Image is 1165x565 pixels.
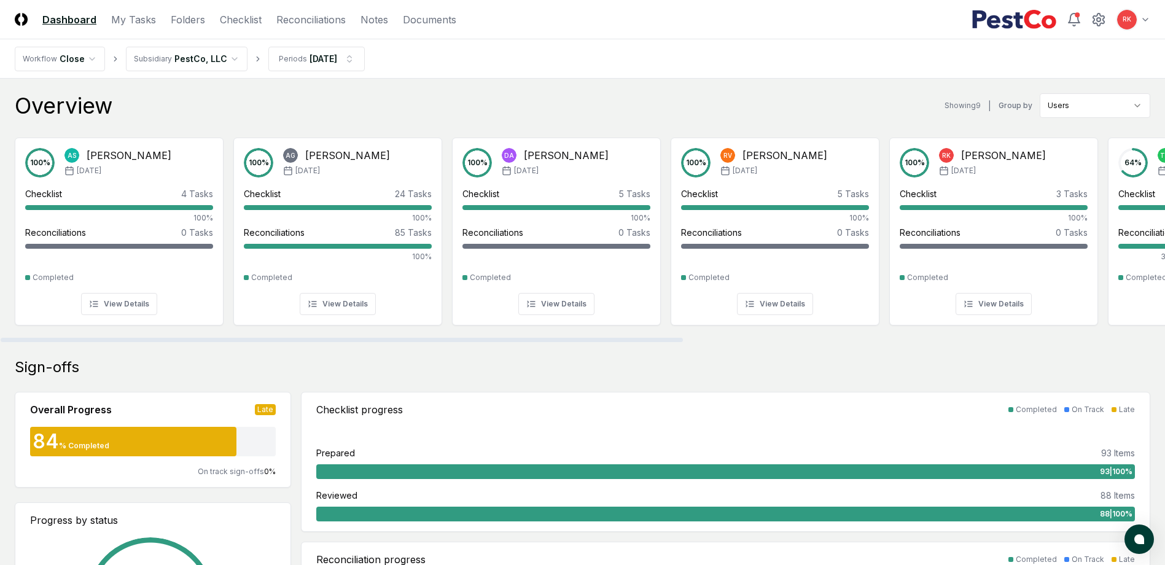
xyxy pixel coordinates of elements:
div: [DATE] [310,52,337,65]
div: 0 Tasks [181,226,213,239]
a: Checklist [220,12,262,27]
div: 93 Items [1101,446,1135,459]
div: Overall Progress [30,402,112,417]
span: RK [1123,15,1131,24]
div: 100% [681,212,869,224]
span: AG [286,151,295,160]
span: [DATE] [951,165,976,176]
div: | [988,99,991,112]
div: Subsidiary [134,53,172,64]
div: Late [1119,554,1135,565]
span: RK [942,151,951,160]
div: On Track [1072,404,1104,415]
span: On track sign-offs [198,467,264,476]
span: AS [68,151,76,160]
div: 100% [25,212,213,224]
a: Documents [403,12,456,27]
div: 3 Tasks [1056,187,1088,200]
div: Reconciliations [900,226,960,239]
div: Checklist progress [316,402,403,417]
span: [DATE] [514,165,539,176]
a: Notes [360,12,388,27]
span: [DATE] [295,165,320,176]
button: View Details [737,293,813,315]
label: Group by [999,102,1032,109]
div: Checklist [244,187,281,200]
div: [PERSON_NAME] [742,148,827,163]
div: Completed [470,272,511,283]
span: 93 | 100 % [1100,466,1132,477]
div: 5 Tasks [619,187,650,200]
div: Reconciliations [681,226,742,239]
div: [PERSON_NAME] [524,148,609,163]
div: 100% [462,212,650,224]
div: Sign-offs [15,357,1150,377]
div: 24 Tasks [395,187,432,200]
div: 85 Tasks [395,226,432,239]
div: 0 Tasks [837,226,869,239]
div: Reviewed [316,489,357,502]
div: Late [1119,404,1135,415]
div: 4 Tasks [181,187,213,200]
div: Completed [1016,404,1057,415]
button: RK [1116,9,1138,31]
div: On Track [1072,554,1104,565]
span: RV [723,151,732,160]
div: 88 Items [1101,489,1135,502]
img: Logo [15,13,28,26]
button: Periods[DATE] [268,47,365,71]
a: 100%AG[PERSON_NAME][DATE]Checklist24 Tasks100%Reconciliations85 Tasks100%CompletedView Details [233,128,442,325]
a: Folders [171,12,205,27]
div: [PERSON_NAME] [87,148,171,163]
div: Completed [251,272,292,283]
div: Completed [33,272,74,283]
div: Periods [279,53,307,64]
a: Dashboard [42,12,96,27]
div: Reconciliations [462,226,523,239]
div: Checklist [25,187,62,200]
div: Completed [907,272,948,283]
button: View Details [81,293,157,315]
div: Reconciliations [244,226,305,239]
a: 100%RV[PERSON_NAME][DATE]Checklist5 Tasks100%Reconciliations0 TasksCompletedView Details [671,128,879,325]
div: [PERSON_NAME] [305,148,390,163]
a: Reconciliations [276,12,346,27]
div: Checklist [900,187,937,200]
button: atlas-launcher [1124,524,1154,554]
div: 84 [30,432,59,451]
button: View Details [518,293,594,315]
a: 100%AS[PERSON_NAME][DATE]Checklist4 Tasks100%Reconciliations0 TasksCompletedView Details [15,128,224,325]
div: 100% [244,251,432,262]
span: [DATE] [733,165,757,176]
a: Checklist progressCompletedOn TrackLatePrepared93 Items93|100%Reviewed88 Items88|100% [301,392,1150,532]
div: 5 Tasks [838,187,869,200]
span: [DATE] [77,165,101,176]
img: PestCo logo [972,10,1057,29]
div: Showing 9 [945,100,981,111]
div: [PERSON_NAME] [961,148,1046,163]
div: Completed [1016,554,1057,565]
div: Checklist [462,187,499,200]
div: Progress by status [30,513,276,528]
span: DA [504,151,514,160]
div: Late [255,404,276,415]
a: 100%RK[PERSON_NAME][DATE]Checklist3 Tasks100%Reconciliations0 TasksCompletedView Details [889,128,1098,325]
div: Overview [15,93,112,118]
a: My Tasks [111,12,156,27]
div: Prepared [316,446,355,459]
button: View Details [300,293,376,315]
div: Checklist [1118,187,1155,200]
div: 100% [244,212,432,224]
div: Reconciliations [25,226,86,239]
button: View Details [956,293,1032,315]
span: 88 | 100 % [1100,508,1132,520]
div: Completed [688,272,730,283]
div: Checklist [681,187,718,200]
div: 0 Tasks [1056,226,1088,239]
nav: breadcrumb [15,47,365,71]
span: 0 % [264,467,276,476]
a: 100%DA[PERSON_NAME][DATE]Checklist5 Tasks100%Reconciliations0 TasksCompletedView Details [452,128,661,325]
div: Workflow [23,53,57,64]
div: 100% [900,212,1088,224]
div: % Completed [59,440,109,451]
